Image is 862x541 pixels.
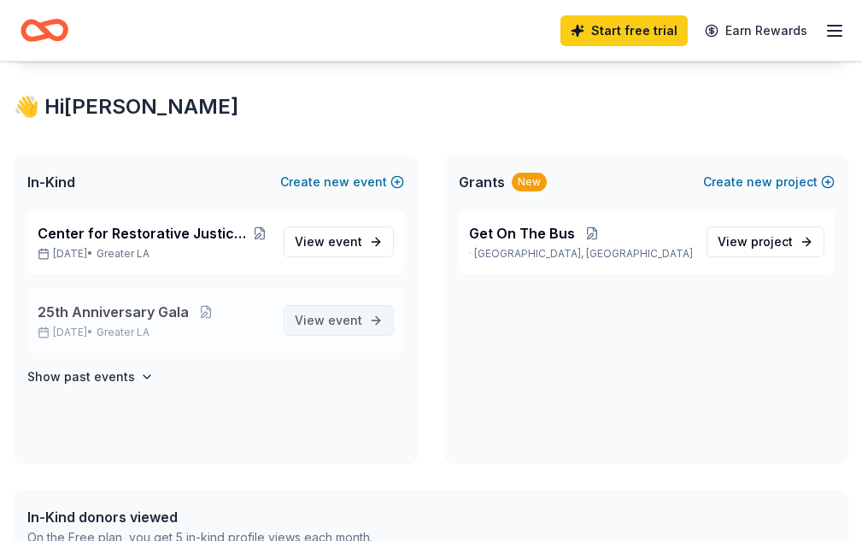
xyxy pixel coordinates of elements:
[38,302,189,322] span: 25th Anniversary Gala
[280,172,404,192] button: Createnewevent
[38,223,249,244] span: Center for Restorative Justice Works Christmas Event
[703,172,835,192] button: Createnewproject
[14,93,848,121] div: 👋 Hi [PERSON_NAME]
[695,15,818,46] a: Earn Rewards
[38,326,270,339] p: [DATE] •
[751,234,793,249] span: project
[328,234,362,249] span: event
[328,313,362,327] span: event
[284,305,394,336] a: View event
[27,367,154,387] button: Show past events
[284,226,394,257] a: View event
[27,172,75,192] span: In-Kind
[27,367,135,387] h4: Show past events
[718,232,793,252] span: View
[97,247,150,261] span: Greater LA
[459,172,505,192] span: Grants
[707,226,824,257] a: View project
[469,223,575,244] span: Get On The Bus
[747,172,772,192] span: new
[512,173,547,191] div: New
[469,247,694,261] p: [GEOGRAPHIC_DATA], [GEOGRAPHIC_DATA]
[21,10,68,50] a: Home
[295,232,362,252] span: View
[324,172,349,192] span: new
[27,507,372,527] div: In-Kind donors viewed
[38,247,270,261] p: [DATE] •
[560,15,688,46] a: Start free trial
[97,326,150,339] span: Greater LA
[295,310,362,331] span: View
